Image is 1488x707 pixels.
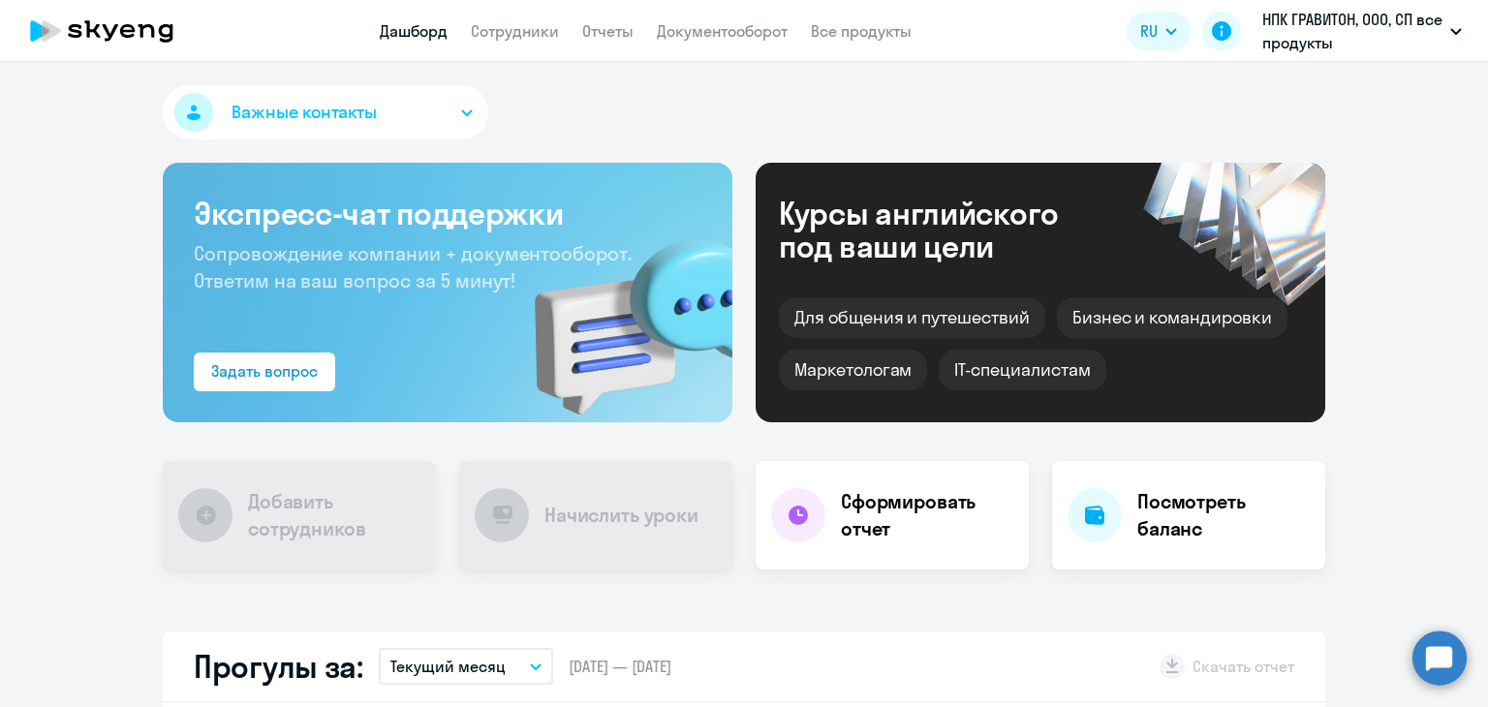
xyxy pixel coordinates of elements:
[569,656,671,677] span: [DATE] — [DATE]
[248,488,420,542] h4: Добавить сотрудников
[194,647,363,686] h2: Прогулы за:
[194,241,632,292] span: Сопровождение компании + документооборот. Ответим на ваш вопрос за 5 минут!
[544,502,698,529] h4: Начислить уроки
[507,204,732,422] img: bg-img
[1262,8,1442,54] p: НПК ГРАВИТОН, ООО, СП все продукты
[582,21,634,41] a: Отчеты
[1137,488,1310,542] h4: Посмотреть баланс
[1140,19,1158,43] span: RU
[390,655,506,678] p: Текущий месяц
[232,100,377,125] span: Важные контакты
[1057,297,1287,338] div: Бизнес и командировки
[471,21,559,41] a: Сотрудники
[779,350,927,390] div: Маркетологам
[211,359,318,383] div: Задать вопрос
[194,353,335,391] button: Задать вопрос
[1127,12,1191,50] button: RU
[194,194,701,232] h3: Экспресс-чат поддержки
[779,197,1110,262] div: Курсы английского под ваши цели
[841,488,1013,542] h4: Сформировать отчет
[1253,8,1472,54] button: НПК ГРАВИТОН, ООО, СП все продукты
[379,648,553,685] button: Текущий месяц
[779,297,1045,338] div: Для общения и путешествий
[939,350,1105,390] div: IT-специалистам
[163,85,488,139] button: Важные контакты
[811,21,912,41] a: Все продукты
[380,21,448,41] a: Дашборд
[657,21,788,41] a: Документооборот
